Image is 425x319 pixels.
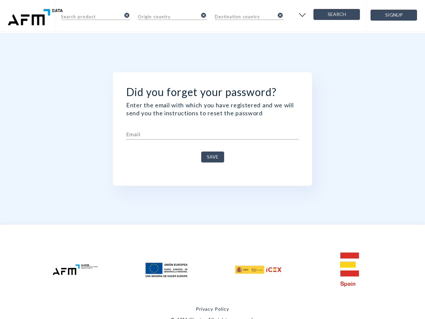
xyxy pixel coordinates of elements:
button: Signup [371,10,417,21]
img: afm [52,264,99,275]
i: cancel [201,12,207,18]
span: Search [319,10,354,19]
button: clear-input [277,10,284,21]
img: icex [235,266,282,274]
span: Save [207,153,218,161]
i: cancel [277,12,283,18]
button: clear-input [124,10,130,21]
img: e-spain [340,253,359,287]
i: cancel [124,12,130,18]
button: clear-input [200,10,207,21]
img: feder [143,259,190,280]
p: Enter the email with which you have registered and we will send you the instructions to reset the... [126,101,299,117]
button: Search [313,9,360,20]
h2: Did you forget your password? [126,85,299,98]
span: Signup [376,11,411,19]
img: open filter [297,10,308,20]
img: enantio [5,8,64,26]
button: Save [201,152,224,162]
a: Privacy Policy [196,306,229,312]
